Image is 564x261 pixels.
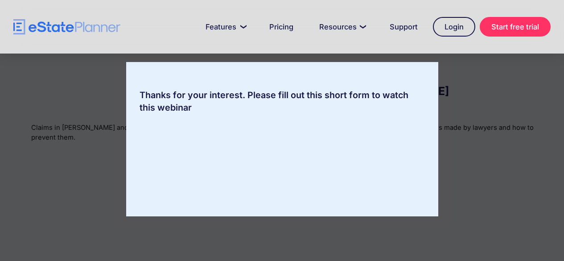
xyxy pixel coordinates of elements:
[433,17,475,37] a: Login
[140,123,425,190] iframe: Form 0
[480,17,551,37] a: Start free trial
[309,18,375,36] a: Resources
[13,19,120,35] a: home
[259,18,304,36] a: Pricing
[195,18,254,36] a: Features
[379,18,428,36] a: Support
[126,89,438,114] div: Thanks for your interest. Please fill out this short form to watch this webinar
